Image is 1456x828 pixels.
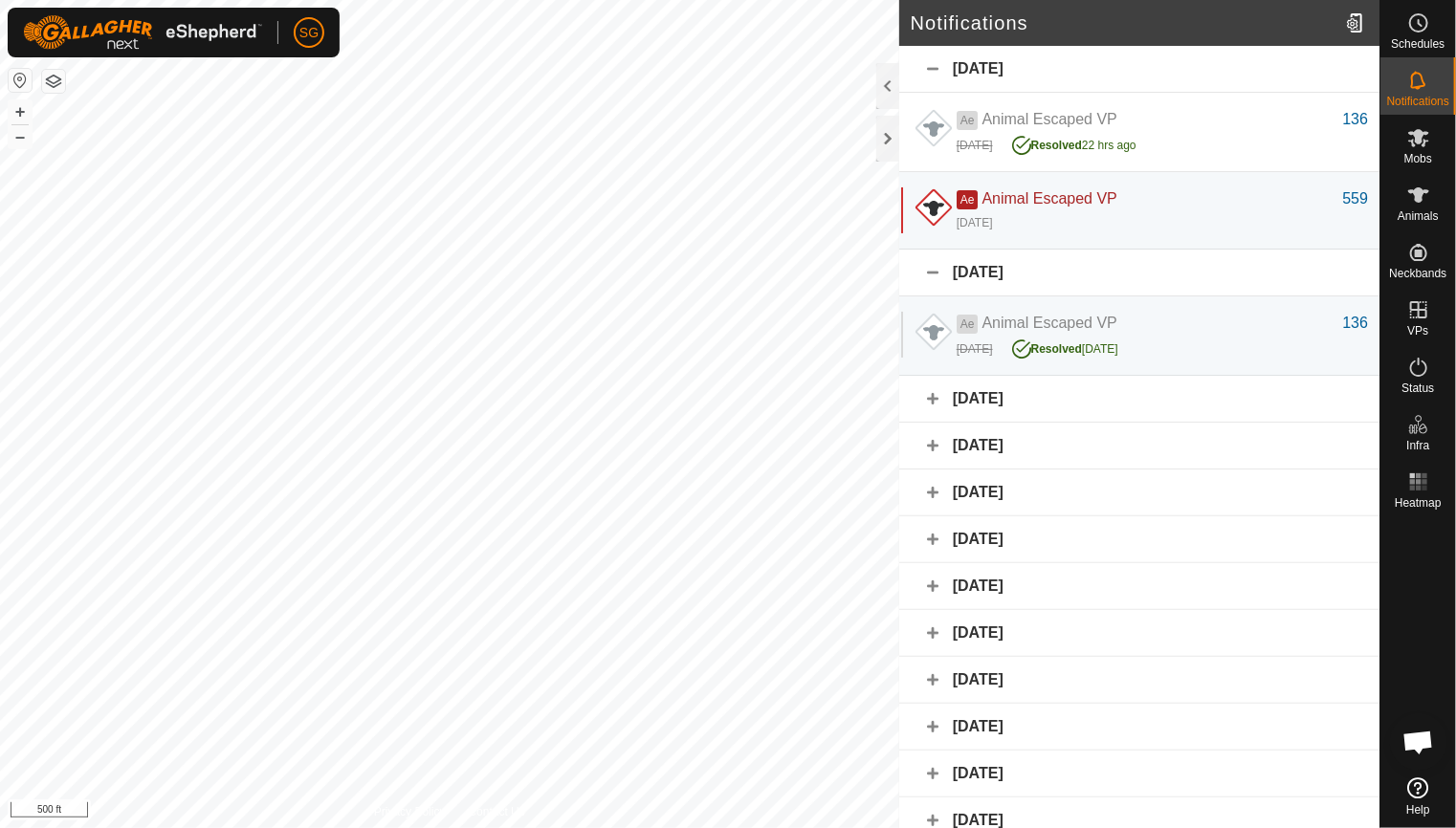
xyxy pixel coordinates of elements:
div: 559 [1342,187,1368,210]
h2: Notifications [911,11,1338,34]
span: Animals [1398,210,1439,222]
span: Status [1401,382,1434,394]
div: [DATE] [1012,335,1118,358]
div: 22 hrs ago [1012,131,1136,154]
span: VPs [1407,325,1428,337]
div: [DATE] [899,751,1379,797]
span: Notifications [1387,96,1449,107]
div: [DATE] [899,563,1379,610]
span: Infra [1406,440,1429,451]
button: Map Layers [42,70,65,93]
div: [DATE] [899,46,1379,93]
div: [DATE] [899,704,1379,751]
div: 136 [1342,108,1368,131]
span: Heatmap [1395,497,1442,509]
div: Open chat [1390,713,1447,771]
button: – [9,125,32,148]
span: Help [1406,804,1430,816]
div: [DATE] [899,657,1379,704]
div: [DATE] [899,516,1379,563]
div: [DATE] [957,214,993,231]
a: Contact Us [469,803,525,820]
button: + [9,100,32,123]
span: Schedules [1391,38,1445,50]
div: [DATE] [899,376,1379,423]
span: Resolved [1031,342,1082,356]
a: Help [1380,770,1456,823]
span: Ae [957,190,979,209]
span: Mobs [1404,153,1432,164]
span: Animal Escaped VP [982,111,1116,127]
span: Neckbands [1389,268,1446,279]
span: SG [299,23,319,43]
span: Ae [957,111,979,130]
div: [DATE] [899,250,1379,296]
div: 136 [1342,312,1368,335]
div: [DATE] [957,340,993,358]
span: Resolved [1031,139,1082,152]
img: Gallagher Logo [23,15,262,50]
div: [DATE] [899,610,1379,657]
div: [DATE] [899,469,1379,516]
a: Privacy Policy [374,803,446,820]
span: Animal Escaped VP [982,190,1116,207]
span: Animal Escaped VP [982,315,1116,331]
span: Ae [957,315,979,334]
div: [DATE] [899,423,1379,469]
div: [DATE] [957,137,993,154]
button: Reset Map [9,69,32,92]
